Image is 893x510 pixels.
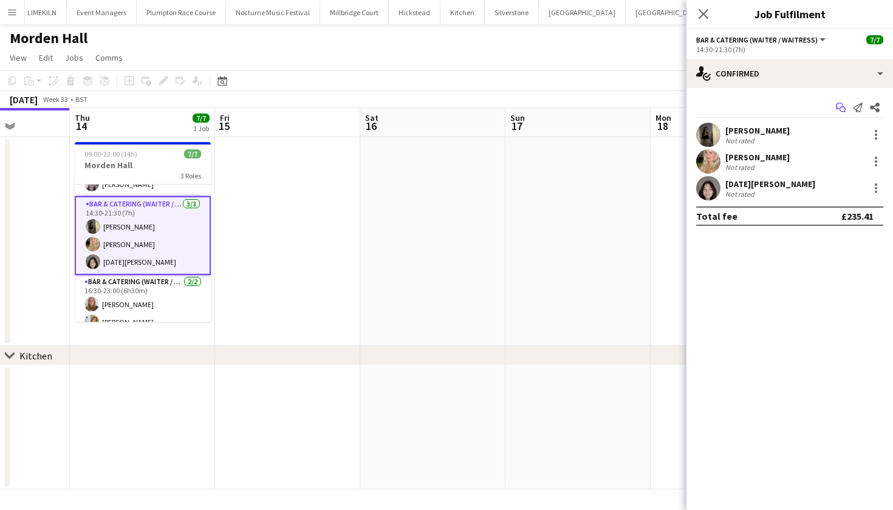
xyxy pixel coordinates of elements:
[220,112,230,123] span: Fri
[686,59,893,88] div: Confirmed
[725,189,757,199] div: Not rated
[626,1,713,24] button: [GEOGRAPHIC_DATA]
[10,93,38,106] div: [DATE]
[539,1,626,24] button: [GEOGRAPHIC_DATA]
[5,50,32,66] a: View
[725,125,790,136] div: [PERSON_NAME]
[696,210,737,222] div: Total fee
[18,1,67,24] button: LIMEKILN
[696,35,827,44] button: Bar & Catering (Waiter / waitress)
[654,119,671,133] span: 18
[508,119,525,133] span: 17
[60,50,88,66] a: Jobs
[725,178,815,189] div: [DATE][PERSON_NAME]
[75,160,211,171] h3: Morden Hall
[137,1,226,24] button: Plumpton Race Course
[389,1,440,24] button: Hickstead
[75,275,211,334] app-card-role: Bar & Catering (Waiter / waitress)2/216:30-23:00 (6h30m)[PERSON_NAME][PERSON_NAME]
[19,350,52,362] div: Kitchen
[226,1,320,24] button: Nocturne Music Festival
[510,112,525,123] span: Sun
[193,124,209,133] div: 1 Job
[320,1,389,24] button: Millbridge Court
[440,1,485,24] button: Kitchen
[841,210,874,222] div: £235.41
[75,142,211,322] app-job-card: 09:00-23:00 (14h)7/7Morden Hall3 RolesBar & Catering (Waiter / waitress)2/209:00-20:30 (11h30m)[P...
[73,119,90,133] span: 14
[485,1,539,24] button: Silverstone
[655,112,671,123] span: Mon
[725,163,757,172] div: Not rated
[65,52,83,63] span: Jobs
[75,196,211,275] app-card-role: Bar & Catering (Waiter / waitress)3/314:30-21:30 (7h)[PERSON_NAME][PERSON_NAME][DATE][PERSON_NAME]
[866,35,883,44] span: 7/7
[696,35,818,44] span: Bar & Catering (Waiter / waitress)
[40,95,70,104] span: Week 33
[363,119,378,133] span: 16
[34,50,58,66] a: Edit
[75,112,90,123] span: Thu
[39,52,53,63] span: Edit
[696,45,883,54] div: 14:30-21:30 (7h)
[218,119,230,133] span: 15
[95,52,123,63] span: Comms
[91,50,128,66] a: Comms
[193,114,210,123] span: 7/7
[686,6,893,22] h3: Job Fulfilment
[180,171,201,180] span: 3 Roles
[10,29,87,47] h1: Morden Hall
[75,95,87,104] div: BST
[84,149,137,158] span: 09:00-23:00 (14h)
[725,136,757,145] div: Not rated
[67,1,137,24] button: Event Managers
[725,152,790,163] div: [PERSON_NAME]
[10,52,27,63] span: View
[184,149,201,158] span: 7/7
[365,112,378,123] span: Sat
